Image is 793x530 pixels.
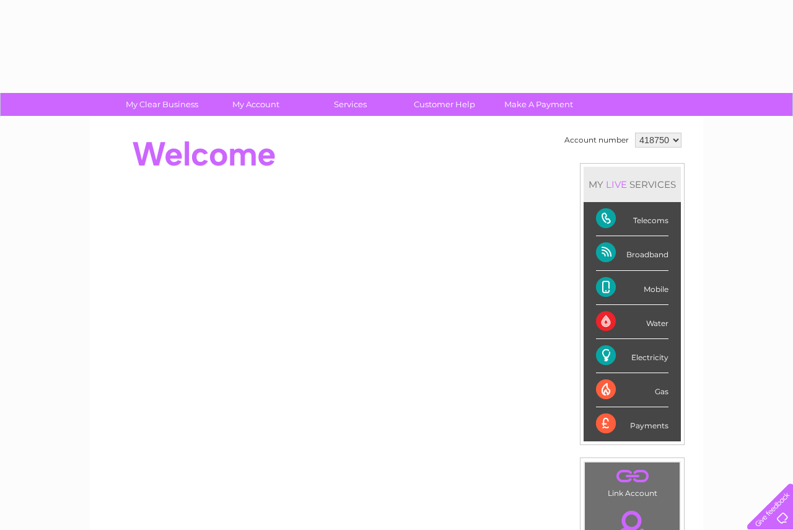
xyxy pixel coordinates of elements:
[488,93,590,116] a: Make A Payment
[205,93,307,116] a: My Account
[561,130,632,151] td: Account number
[111,93,213,116] a: My Clear Business
[603,179,629,190] div: LIVE
[596,407,668,441] div: Payments
[588,466,677,487] a: .
[393,93,496,116] a: Customer Help
[596,236,668,270] div: Broadband
[596,305,668,339] div: Water
[596,202,668,236] div: Telecoms
[584,462,680,501] td: Link Account
[584,167,681,202] div: MY SERVICES
[596,339,668,373] div: Electricity
[299,93,401,116] a: Services
[596,271,668,305] div: Mobile
[596,373,668,407] div: Gas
